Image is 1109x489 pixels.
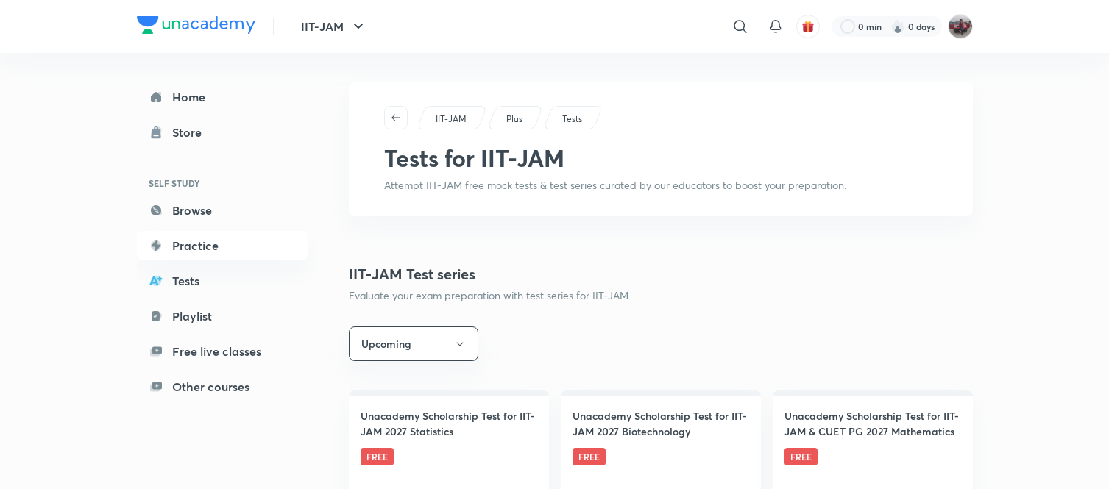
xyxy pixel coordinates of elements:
[137,16,255,34] img: Company Logo
[384,144,938,172] h1: Tests for IIT-JAM
[137,82,308,112] a: Home
[801,20,815,33] img: avatar
[137,196,308,225] a: Browse
[436,113,467,126] p: IIT-JAM
[573,408,749,439] h4: Unacademy Scholarship Test for IIT-JAM 2027 Biotechnology
[890,19,905,34] img: streak
[349,326,478,361] button: Upcoming
[433,113,469,126] a: IIT-JAM
[361,448,394,465] span: FREE
[292,12,376,41] button: IIT-JAM
[137,118,308,147] a: Store
[137,301,308,331] a: Playlist
[796,15,820,38] button: avatar
[361,408,537,439] h4: Unacademy Scholarship Test for IIT-JAM 2027 Statistics
[349,288,628,303] p: Evaluate your exam preparation with test series for IIT-JAM
[948,14,973,39] img: amirhussain Hussain
[384,178,938,193] p: Attempt IIT-JAM free mock tests & test series curated by our educators to boost your preparation.
[137,231,308,260] a: Practice
[349,263,628,285] h4: IIT-JAM Test series
[506,113,522,126] p: Plus
[784,408,961,439] h4: Unacademy Scholarship Test for IIT-JAM & CUET PG 2027 Mathematics
[137,372,308,401] a: Other courses
[172,124,210,141] div: Store
[562,113,582,126] p: Tests
[559,113,584,126] a: Tests
[137,171,308,196] h6: SELF STUDY
[573,448,606,465] span: FREE
[137,266,308,296] a: Tests
[503,113,525,126] a: Plus
[137,16,255,38] a: Company Logo
[137,337,308,366] a: Free live classes
[784,448,818,465] span: FREE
